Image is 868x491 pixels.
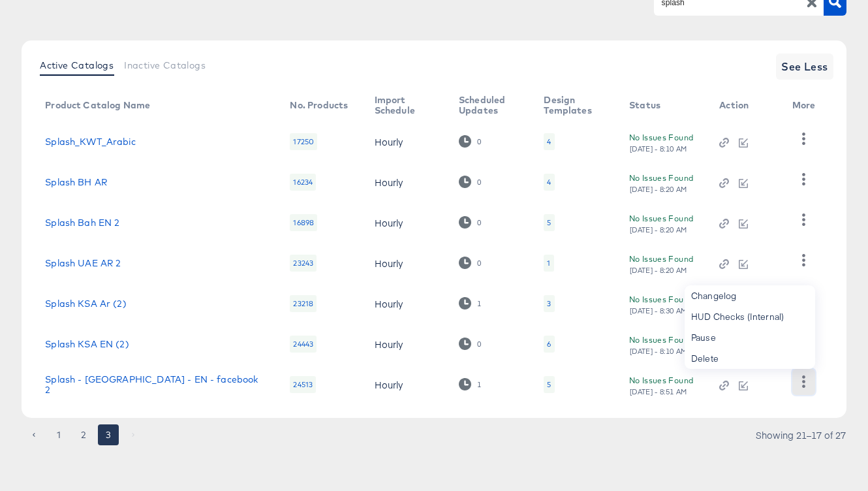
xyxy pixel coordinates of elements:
div: Scheduled Updates [459,95,518,116]
button: Go to page 2 [73,424,94,445]
div: Pause [685,327,815,348]
div: 4 [547,136,551,147]
a: Splash KSA EN (2) [45,339,129,349]
div: 1 [459,378,482,390]
div: 3 [544,295,554,312]
th: Status [619,90,709,121]
a: Splash UAE AR 2 [45,258,121,268]
a: Splash_KWT_Arabic [45,136,136,147]
span: Inactive Catalogs [124,60,206,71]
nav: pagination navigation [22,424,146,445]
div: 5 [544,214,554,231]
div: 0 [476,218,482,227]
div: 4 [544,133,554,150]
div: 0 [476,259,482,268]
div: 23218 [290,295,317,312]
div: 0 [476,340,482,349]
span: See Less [781,57,828,76]
div: 4 [547,177,551,187]
span: Active Catalogs [40,60,114,71]
th: More [782,90,831,121]
div: 0 [459,216,482,229]
div: 0 [459,135,482,148]
div: 1 [476,380,482,389]
div: 17250 [290,133,317,150]
div: Import Schedule [375,95,433,116]
div: 0 [476,137,482,146]
div: 1 [459,297,482,309]
div: 16234 [290,174,316,191]
div: 4 [544,174,554,191]
div: 5 [547,217,551,228]
div: Product Catalog Name [45,100,150,110]
div: Changelog [685,285,815,306]
td: Hourly [364,243,448,283]
div: 1 [547,258,550,268]
button: See Less [776,54,833,80]
div: 24443 [290,336,317,353]
a: Splash BH AR [45,177,107,187]
div: No. Products [290,100,348,110]
div: 6 [544,336,554,353]
button: page 3 [98,424,119,445]
td: Hourly [364,162,448,202]
div: 1 [476,299,482,308]
div: Delete [685,348,815,369]
div: 0 [459,338,482,350]
div: 6 [547,339,551,349]
button: Go to page 1 [48,424,69,445]
div: 1 [544,255,553,272]
a: Splash - [GEOGRAPHIC_DATA] - EN - facebook 2 [45,374,264,395]
div: HUD Checks (Internal) [685,306,815,327]
div: 0 [459,257,482,269]
div: 23243 [290,255,317,272]
td: Hourly [364,324,448,364]
div: 0 [476,178,482,187]
a: Splash KSA Ar (2) [45,298,127,309]
td: Hourly [364,364,448,405]
button: Go to previous page [23,424,44,445]
a: Splash Bah EN 2 [45,217,119,228]
div: 0 [459,176,482,188]
td: Hourly [364,121,448,162]
div: 24513 [290,376,316,393]
th: Action [709,90,781,121]
td: Hourly [364,283,448,324]
div: Design Templates [544,95,603,116]
div: 3 [547,298,551,309]
div: 5 [544,376,554,393]
div: 16898 [290,214,317,231]
div: 5 [547,379,551,390]
td: Hourly [364,202,448,243]
div: Showing 21–17 of 27 [755,430,846,439]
